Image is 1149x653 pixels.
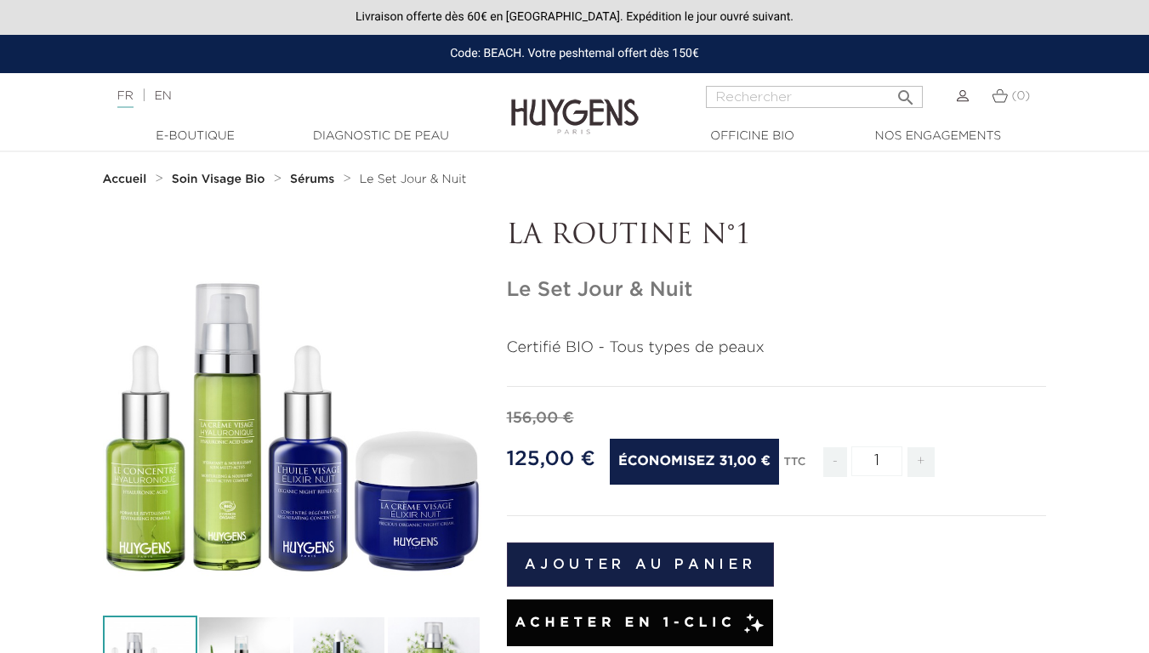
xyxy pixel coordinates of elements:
input: Rechercher [706,86,923,108]
strong: Sérums [290,173,334,185]
input: Quantité [851,446,902,476]
div: | [109,86,466,106]
span: 156,00 € [507,411,574,426]
span: Économisez 31,00 € [610,439,779,485]
span: - [823,447,847,477]
p: LA ROUTINE N°1 [507,220,1047,253]
button: Ajouter au panier [507,542,775,587]
strong: Soin Visage Bio [172,173,265,185]
p: Certifié BIO - Tous types de peaux [507,337,1047,360]
span: Le Set Jour & Nuit [360,173,467,185]
i:  [896,82,916,103]
span: 125,00 € [507,449,595,469]
span: (0) [1011,90,1030,102]
a: FR [117,90,134,108]
a: Diagnostic de peau [296,128,466,145]
a: Sérums [290,173,338,186]
a: E-Boutique [111,128,281,145]
button:  [890,81,921,104]
div: TTC [784,444,806,490]
img: Huygens [511,71,639,137]
a: Accueil [103,173,151,186]
a: Nos engagements [853,128,1023,145]
h1: Le Set Jour & Nuit [507,278,1047,303]
a: Officine Bio [668,128,838,145]
a: EN [154,90,171,102]
strong: Accueil [103,173,147,185]
a: Soin Visage Bio [172,173,270,186]
span: + [907,447,935,477]
a: Le Set Jour & Nuit [360,173,467,186]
